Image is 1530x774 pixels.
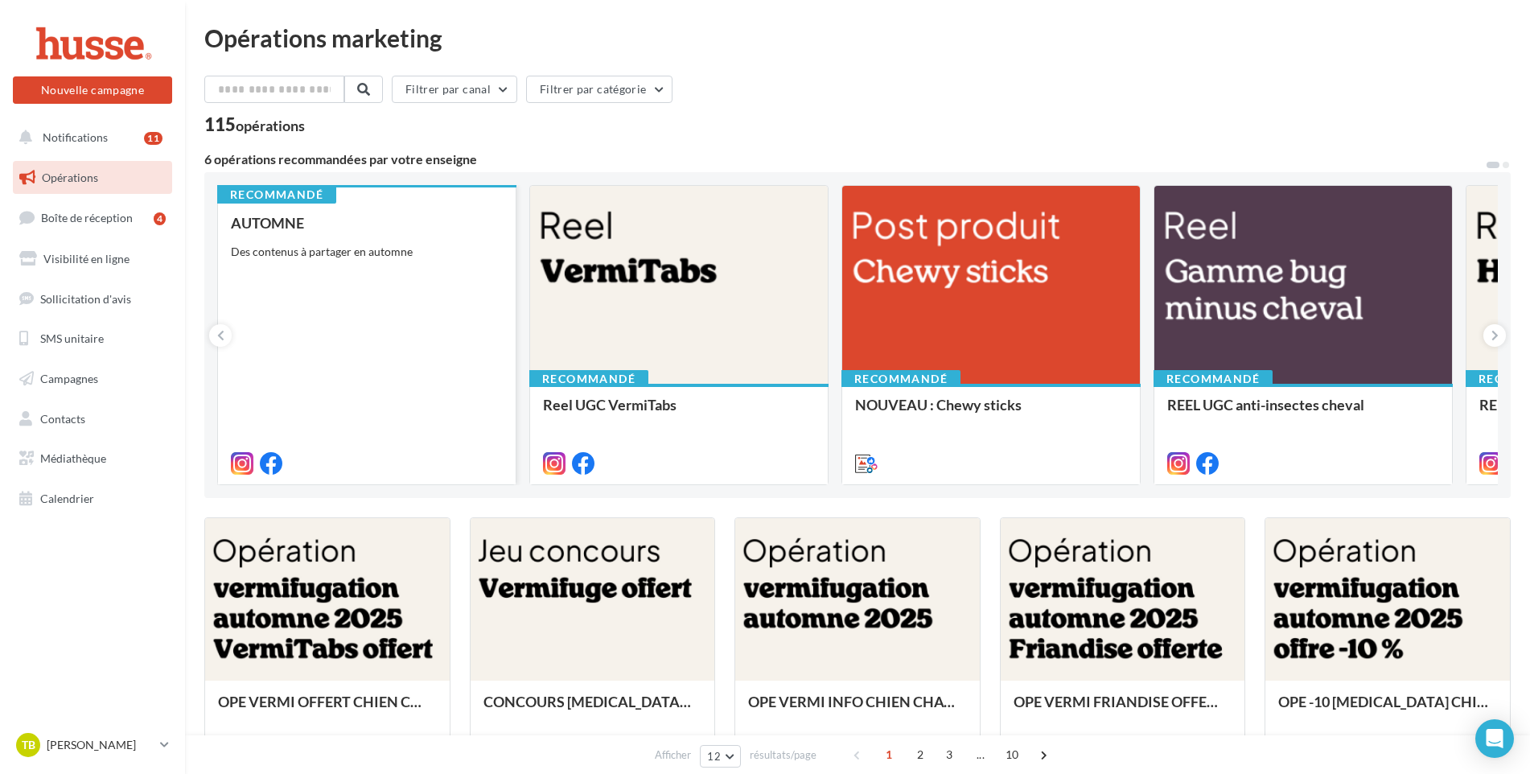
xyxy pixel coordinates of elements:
span: ... [968,742,993,768]
div: 4 [154,212,166,225]
span: 3 [936,742,962,768]
p: [PERSON_NAME] [47,737,154,753]
span: 10 [999,742,1026,768]
span: résultats/page [750,747,816,763]
a: Boîte de réception4 [10,200,175,235]
button: Nouvelle campagne [13,76,172,104]
button: Filtrer par catégorie [526,76,672,103]
a: Médiathèque [10,442,175,476]
div: Reel UGC VermiTabs [543,397,815,429]
button: Notifications 11 [10,121,169,154]
div: opérations [236,118,305,133]
span: Médiathèque [40,451,106,465]
span: SMS unitaire [40,331,104,345]
div: Opérations marketing [204,26,1511,50]
a: Opérations [10,161,175,195]
button: 12 [700,745,741,768]
div: Recommandé [841,370,960,388]
div: 115 [204,116,305,134]
div: REEL UGC anti-insectes cheval [1167,397,1439,429]
div: OPE -10 [MEDICAL_DATA] CHIEN CHAT AUTOMNE [1278,694,1497,726]
a: SMS unitaire [10,322,175,356]
span: Calendrier [40,492,94,505]
button: Filtrer par canal [392,76,517,103]
span: Campagnes [40,372,98,385]
div: 11 [144,132,162,145]
div: Recommandé [529,370,648,388]
div: CONCOURS [MEDICAL_DATA] OFFERT AUTOMNE 2025 [483,694,702,726]
span: Boîte de réception [41,211,133,224]
span: Sollicitation d'avis [40,291,131,305]
div: Open Intercom Messenger [1475,719,1514,758]
div: Recommandé [217,186,336,204]
a: Visibilité en ligne [10,242,175,276]
span: 2 [907,742,933,768]
a: Contacts [10,402,175,436]
div: 6 opérations recommandées par votre enseigne [204,153,1485,166]
span: Opérations [42,171,98,184]
span: Visibilité en ligne [43,252,130,266]
div: AUTOMNE [231,215,503,231]
span: Contacts [40,412,85,426]
a: Campagnes [10,362,175,396]
div: OPE VERMI OFFERT CHIEN CHAT AUTOMNE [218,694,437,726]
a: Sollicitation d'avis [10,282,175,316]
span: Afficher [655,747,691,763]
div: Des contenus à partager en automne [231,244,503,260]
div: NOUVEAU : Chewy sticks [855,397,1127,429]
a: Calendrier [10,482,175,516]
span: TB [22,737,35,753]
div: OPE VERMI INFO CHIEN CHAT AUTOMNE [748,694,967,726]
span: 1 [876,742,902,768]
div: Recommandé [1154,370,1273,388]
div: OPE VERMI FRIANDISE OFFERTE CHIEN CHAT AUTOMNE [1014,694,1232,726]
span: Notifications [43,130,108,144]
span: 12 [707,750,721,763]
a: TB [PERSON_NAME] [13,730,172,760]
